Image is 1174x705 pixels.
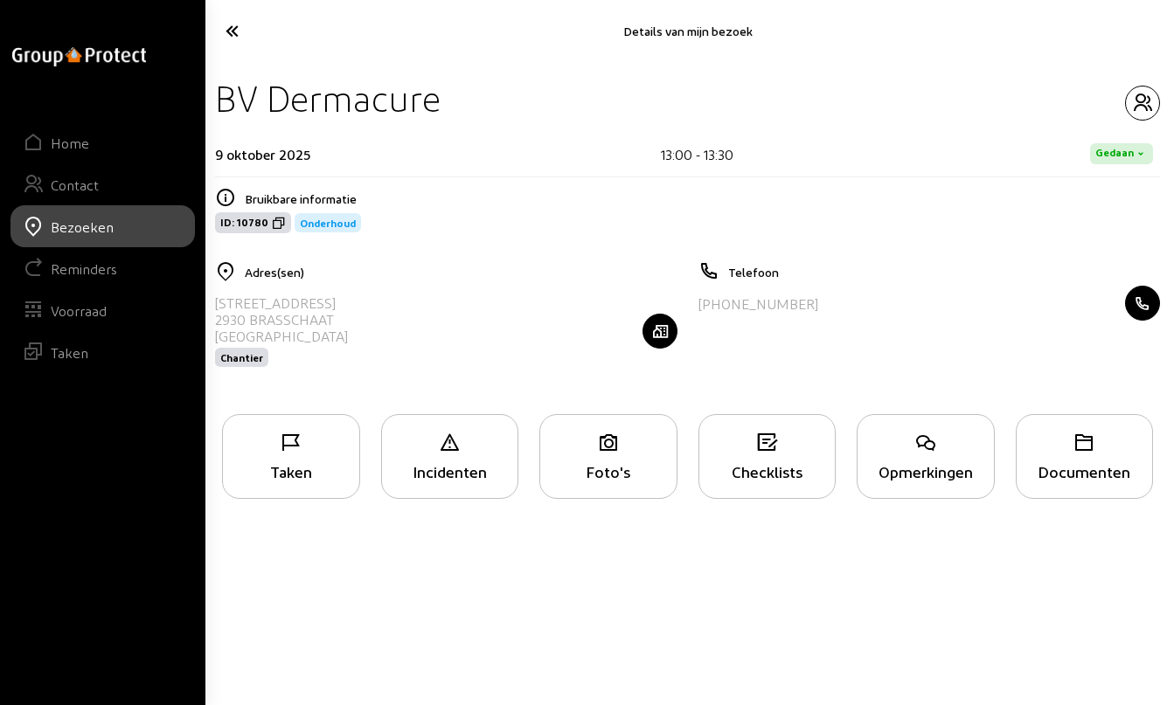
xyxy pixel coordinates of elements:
div: Incidenten [382,462,518,480]
div: Bezoeken [51,218,114,235]
span: ID: 10780 [220,216,268,230]
a: Contact [10,163,195,205]
a: Home [10,121,195,163]
a: Taken [10,331,195,373]
span: Onderhoud [300,217,356,229]
div: Contact [51,176,99,193]
div: 9 oktober 2025 [215,146,310,162]
a: Bezoeken [10,205,195,247]
div: Opmerkingen [858,462,994,480]
div: Foto's [540,462,677,480]
div: Voorraad [51,302,107,319]
div: Details van mijn bezoek [364,24,1012,38]
div: Reminders [51,260,117,277]
span: Chantier [220,351,263,363]
div: Taken [51,344,88,361]
div: 2930 BRASSCHAAT [215,311,348,328]
h5: Telefoon [728,265,1161,280]
div: [GEOGRAPHIC_DATA] [215,328,348,344]
div: Taken [223,462,359,480]
div: [PHONE_NUMBER] [698,295,818,312]
h5: Adres(sen) [245,265,677,280]
div: Checklists [699,462,836,480]
a: Reminders [10,247,195,289]
img: logo-oneline.png [12,47,146,66]
div: BV Dermacure [215,76,441,121]
div: 13:00 - 13:30 [661,146,733,162]
div: [STREET_ADDRESS] [215,294,348,311]
a: Voorraad [10,289,195,331]
span: Gedaan [1095,147,1134,161]
div: Home [51,135,89,151]
div: Documenten [1017,462,1153,480]
h5: Bruikbare informatie [245,191,1160,206]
